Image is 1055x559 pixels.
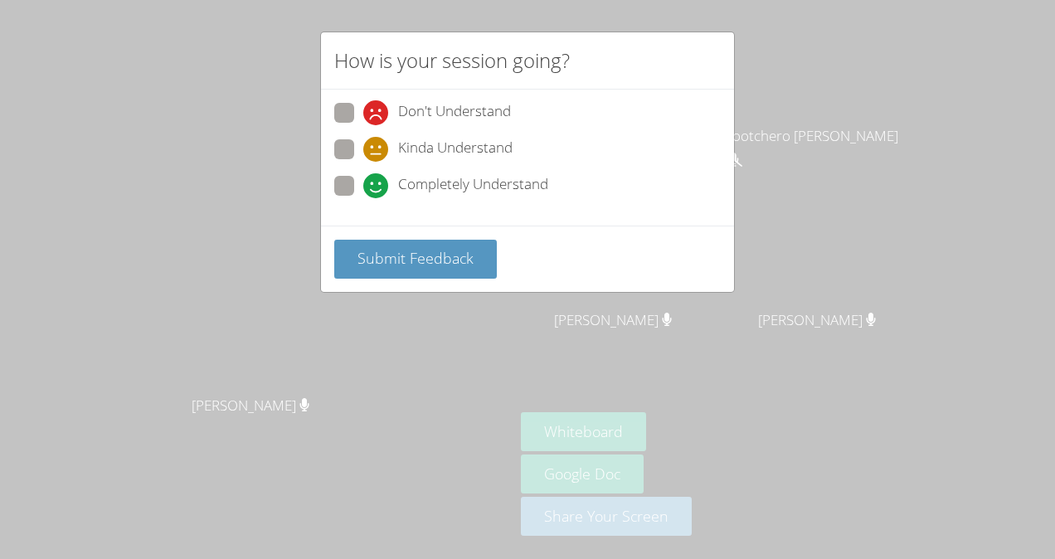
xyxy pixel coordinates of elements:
[334,46,570,75] h2: How is your session going?
[398,173,548,198] span: Completely Understand
[398,100,511,125] span: Don't Understand
[357,248,474,268] span: Submit Feedback
[334,240,497,279] button: Submit Feedback
[398,137,513,162] span: Kinda Understand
